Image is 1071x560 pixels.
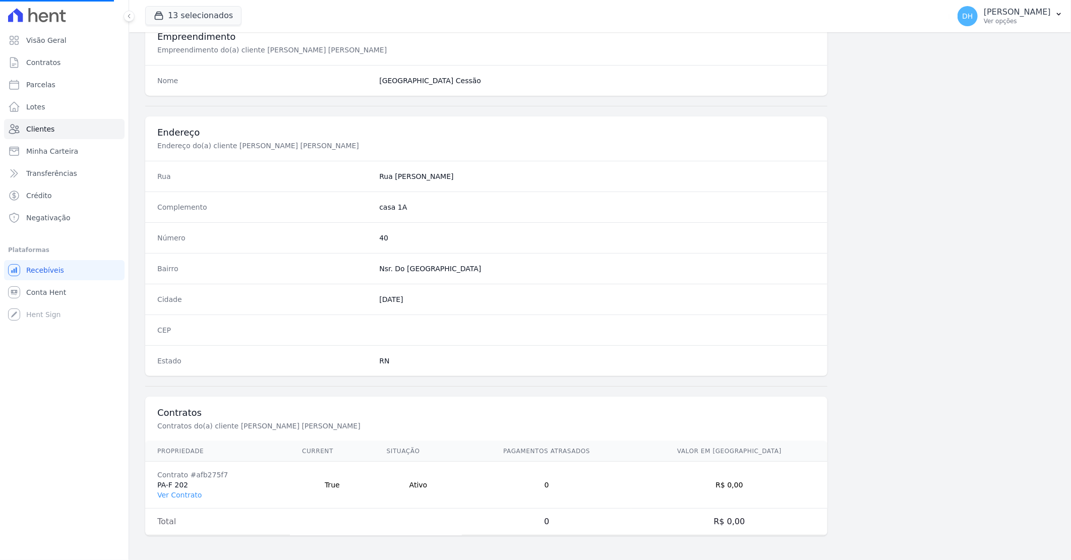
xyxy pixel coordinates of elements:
span: Negativação [26,213,71,223]
p: [PERSON_NAME] [984,7,1051,17]
span: Conta Hent [26,287,66,297]
dt: Estado [157,356,371,366]
a: Conta Hent [4,282,125,302]
h3: Endereço [157,127,815,139]
dd: RN [379,356,815,366]
span: Contratos [26,57,61,68]
a: Crédito [4,185,125,206]
button: DH [PERSON_NAME] Ver opções [949,2,1071,30]
td: R$ 0,00 [631,509,827,535]
a: Negativação [4,208,125,228]
dt: Rua [157,171,371,181]
span: Recebíveis [26,265,64,275]
span: Lotes [26,102,45,112]
h3: Contratos [157,407,815,419]
div: Plataformas [8,244,121,256]
p: Endereço do(a) cliente [PERSON_NAME] [PERSON_NAME] [157,141,496,151]
dd: 40 [379,233,815,243]
a: Visão Geral [4,30,125,50]
th: Situação [375,441,462,462]
a: Lotes [4,97,125,117]
span: Parcelas [26,80,55,90]
h3: Empreendimento [157,31,815,43]
dt: Complemento [157,202,371,212]
span: Minha Carteira [26,146,78,156]
a: Ver Contrato [157,491,202,499]
td: 0 [462,462,631,509]
a: Contratos [4,52,125,73]
th: Propriedade [145,441,290,462]
th: Current [290,441,375,462]
dt: Cidade [157,294,371,304]
a: Recebíveis [4,260,125,280]
dt: Número [157,233,371,243]
span: DH [962,13,973,20]
dd: Rua [PERSON_NAME] [379,171,815,181]
p: Empreendimento do(a) cliente [PERSON_NAME] [PERSON_NAME] [157,45,496,55]
dt: Nome [157,76,371,86]
span: Transferências [26,168,77,178]
td: True [290,462,375,509]
div: Contrato #afb275f7 [157,470,278,480]
dd: [GEOGRAPHIC_DATA] Cessão [379,76,815,86]
a: Parcelas [4,75,125,95]
dd: [DATE] [379,294,815,304]
a: Minha Carteira [4,141,125,161]
dd: casa 1A [379,202,815,212]
dt: CEP [157,325,371,335]
td: R$ 0,00 [631,462,827,509]
td: PA-F 202 [145,462,290,509]
dt: Bairro [157,264,371,274]
p: Contratos do(a) cliente [PERSON_NAME] [PERSON_NAME] [157,421,496,431]
td: 0 [462,509,631,535]
button: 13 selecionados [145,6,242,25]
span: Crédito [26,191,52,201]
td: Total [145,509,290,535]
dd: Nsr. Do [GEOGRAPHIC_DATA] [379,264,815,274]
span: Clientes [26,124,54,134]
td: Ativo [375,462,462,509]
a: Clientes [4,119,125,139]
span: Visão Geral [26,35,67,45]
th: Valor em [GEOGRAPHIC_DATA] [631,441,827,462]
th: Pagamentos Atrasados [462,441,631,462]
a: Transferências [4,163,125,183]
p: Ver opções [984,17,1051,25]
